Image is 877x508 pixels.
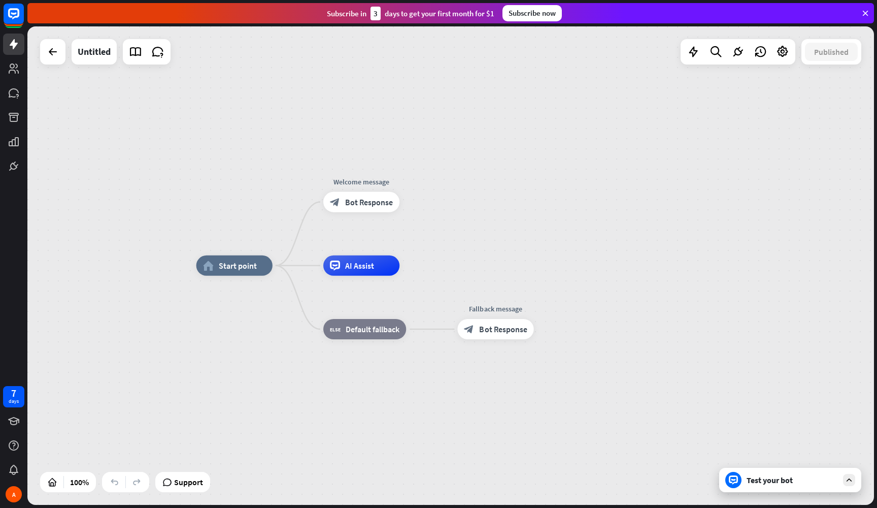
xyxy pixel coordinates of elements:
i: block_bot_response [330,197,340,207]
div: days [9,398,19,405]
div: 3 [370,7,381,20]
span: Default fallback [346,324,399,334]
a: 7 days [3,386,24,407]
div: 100% [67,474,92,490]
i: block_bot_response [464,324,474,334]
i: home_2 [203,261,214,271]
span: Bot Response [345,197,393,207]
div: Subscribe now [502,5,562,21]
div: Subscribe in days to get your first month for $1 [327,7,494,20]
button: Open LiveChat chat widget [8,4,39,35]
div: Test your bot [747,475,838,485]
span: AI Assist [345,261,374,271]
i: block_fallback [330,324,341,334]
span: Start point [219,261,257,271]
div: A [6,486,22,502]
span: Support [174,474,203,490]
button: Published [805,43,858,61]
div: Welcome message [316,177,407,187]
div: Untitled [78,39,111,65]
div: Fallback message [450,304,541,314]
div: 7 [11,389,16,398]
span: Bot Response [479,324,527,334]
